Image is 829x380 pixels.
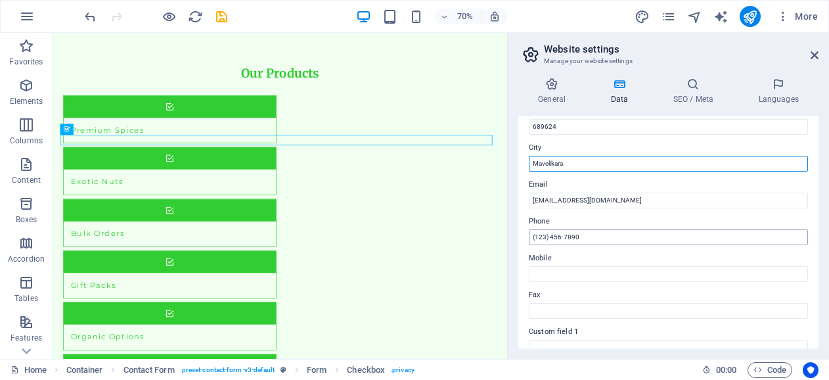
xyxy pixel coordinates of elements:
button: Code [748,362,792,378]
i: Save (Ctrl+S) [214,9,229,24]
span: Click to select. Double-click to edit [123,362,175,378]
button: pages [661,9,677,24]
label: City [529,140,808,156]
button: save [213,9,229,24]
p: Accordion [8,254,45,264]
p: Content [12,175,41,185]
label: Fax [529,287,808,303]
button: reload [187,9,203,24]
p: Tables [14,293,38,304]
span: More [776,10,818,23]
span: : [725,365,727,375]
h6: 70% [455,9,476,24]
span: Click to select. Double-click to edit [66,362,103,378]
span: 00 00 [716,362,736,378]
h4: Data [591,78,653,105]
button: publish [740,6,761,27]
button: navigator [687,9,703,24]
p: Features [11,333,42,343]
label: Mobile [529,250,808,266]
p: Boxes [16,214,37,225]
label: Custom field 1 [529,324,808,340]
button: 70% [435,9,482,24]
i: Design (Ctrl+Alt+Y) [635,9,650,24]
nav: breadcrumb [66,362,414,378]
i: Pages (Ctrl+Alt+S) [661,9,676,24]
button: Usercentrics [803,362,818,378]
button: text_generator [713,9,729,24]
i: Reload page [188,9,203,24]
span: Click to select. Double-click to edit [347,362,385,378]
i: This element is a customizable preset [280,366,286,373]
p: Favorites [9,57,43,67]
a: Click to cancel selection. Double-click to open Pages [11,362,47,378]
p: Columns [10,135,43,146]
i: Undo: change_data (Ctrl+Z) [83,9,98,24]
button: Click here to leave preview mode and continue editing [161,9,177,24]
h4: Languages [738,78,818,105]
span: . preset-contact-form-v3-default [180,362,275,378]
h6: Session time [702,362,737,378]
span: Code [753,362,786,378]
span: . privacy [390,362,414,378]
i: AI Writer [713,9,728,24]
h4: SEO / Meta [653,78,738,105]
p: Elements [10,96,43,107]
i: On resize automatically adjust zoom level to fit chosen device. [489,11,501,22]
button: More [771,6,823,27]
h2: Website settings [544,43,818,55]
button: design [635,9,650,24]
h4: General [518,78,591,105]
span: Click to select. Double-click to edit [307,362,326,378]
button: undo [82,9,98,24]
label: Phone [529,214,808,229]
i: Publish [742,9,757,24]
label: Email [529,177,808,193]
i: Navigator [687,9,702,24]
h3: Manage your website settings [544,55,792,67]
